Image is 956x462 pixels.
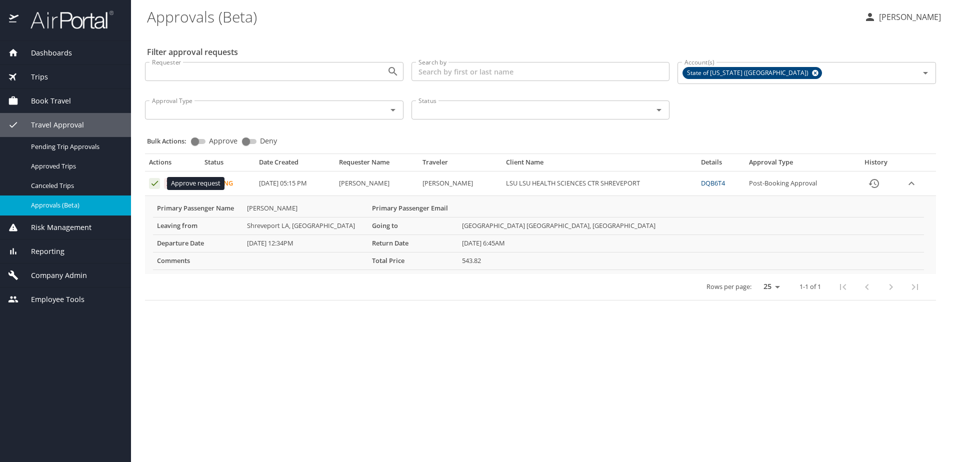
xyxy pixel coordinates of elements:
[18,246,64,257] span: Reporting
[209,137,237,144] span: Approve
[153,234,243,252] th: Departure Date
[862,171,886,195] button: History
[335,171,418,196] td: [PERSON_NAME]
[876,11,941,23] p: [PERSON_NAME]
[411,62,670,81] input: Search by first or last name
[368,200,458,217] th: Primary Passenger Email
[9,10,19,29] img: icon-airportal.png
[458,234,924,252] td: [DATE] 6:45AM
[755,279,783,294] select: rows per page
[918,66,932,80] button: Open
[745,171,852,196] td: Post-Booking Approval
[904,176,919,191] button: expand row
[458,252,924,269] td: 543.82
[18,270,87,281] span: Company Admin
[418,158,502,171] th: Traveler
[18,71,48,82] span: Trips
[243,200,368,217] td: [PERSON_NAME]
[368,234,458,252] th: Return Date
[164,178,175,189] button: Deny request
[18,95,71,106] span: Book Travel
[706,283,751,290] p: Rows per page:
[799,283,821,290] p: 1-1 of 1
[697,158,745,171] th: Details
[745,158,852,171] th: Approval Type
[502,171,697,196] td: LSU LSU HEALTH SCIENCES CTR SHREVEPORT
[860,8,945,26] button: [PERSON_NAME]
[683,68,814,78] span: State of [US_STATE] ([GEOGRAPHIC_DATA])
[18,294,84,305] span: Employee Tools
[386,103,400,117] button: Open
[145,158,936,300] table: Approval table
[255,171,335,196] td: [DATE] 05:15 PM
[18,47,72,58] span: Dashboards
[147,44,238,60] h2: Filter approval requests
[31,200,119,210] span: Approvals (Beta)
[255,158,335,171] th: Date Created
[200,171,254,196] td: Pending
[852,158,900,171] th: History
[335,158,418,171] th: Requester Name
[368,217,458,234] th: Going to
[153,252,243,269] th: Comments
[31,161,119,171] span: Approved Trips
[31,181,119,190] span: Canceled Trips
[386,64,400,78] button: Open
[153,217,243,234] th: Leaving from
[458,217,924,234] td: [GEOGRAPHIC_DATA] [GEOGRAPHIC_DATA], [GEOGRAPHIC_DATA]
[243,234,368,252] td: [DATE] 12:34PM
[153,200,924,270] table: More info for approvals
[243,217,368,234] td: Shreveport LA, [GEOGRAPHIC_DATA]
[153,200,243,217] th: Primary Passenger Name
[260,137,277,144] span: Deny
[18,222,91,233] span: Risk Management
[368,252,458,269] th: Total Price
[502,158,697,171] th: Client Name
[418,171,502,196] td: [PERSON_NAME]
[145,158,200,171] th: Actions
[682,67,822,79] div: State of [US_STATE] ([GEOGRAPHIC_DATA])
[19,10,113,29] img: airportal-logo.png
[701,178,725,187] a: DQB6T4
[18,119,84,130] span: Travel Approval
[200,158,254,171] th: Status
[147,136,194,145] p: Bulk Actions:
[652,103,666,117] button: Open
[31,142,119,151] span: Pending Trip Approvals
[147,1,856,32] h1: Approvals (Beta)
